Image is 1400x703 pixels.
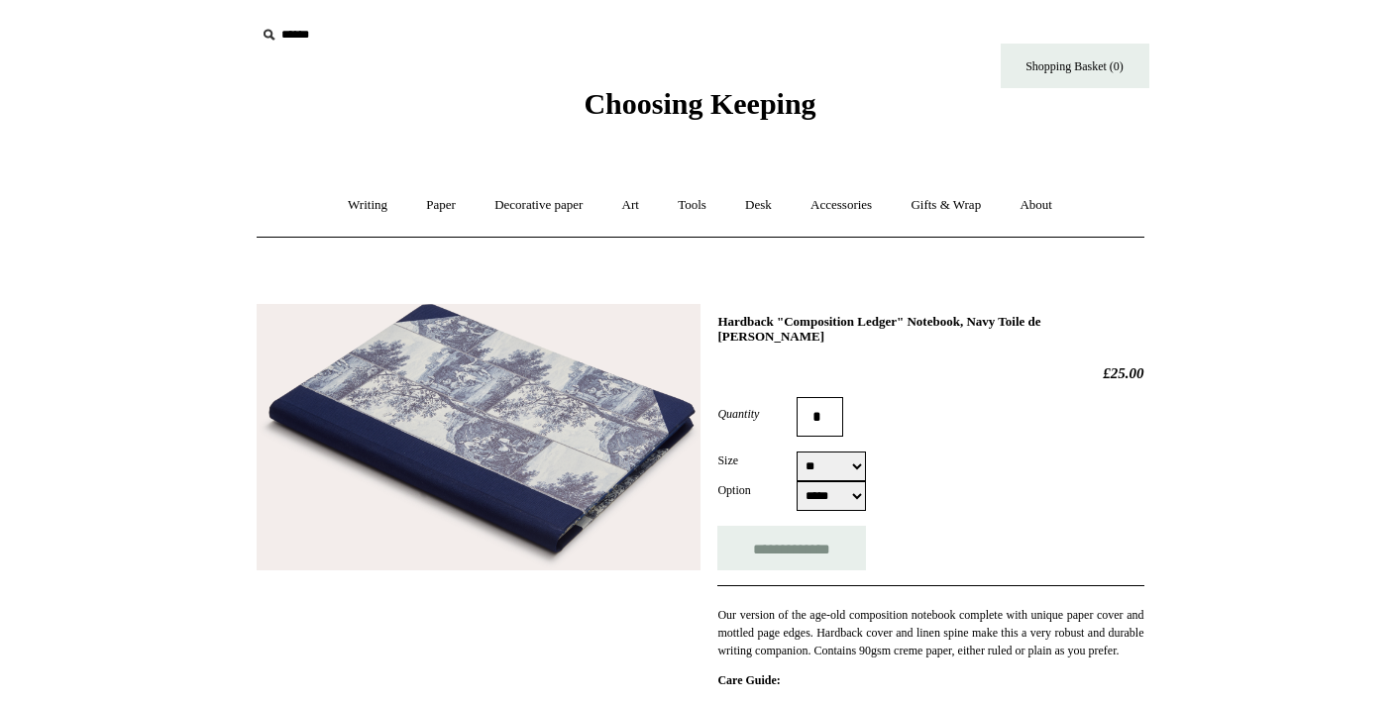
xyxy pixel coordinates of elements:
p: Our version of the age-old composition notebook complete with unique paper cover and mottled page... [717,606,1143,659]
a: Choosing Keeping [584,103,815,117]
img: Hardback "Composition Ledger" Notebook, Navy Toile de Jouy [257,304,700,570]
h1: Hardback "Composition Ledger" Notebook, Navy Toile de [PERSON_NAME] [717,314,1143,345]
label: Size [717,452,797,469]
a: Paper [408,179,474,232]
strong: Care Guide: [717,673,780,687]
a: Gifts & Wrap [893,179,999,232]
a: Art [604,179,657,232]
label: Option [717,481,797,499]
a: Desk [727,179,790,232]
a: Writing [330,179,405,232]
a: Decorative paper [477,179,600,232]
a: Tools [660,179,724,232]
label: Quantity [717,405,797,423]
a: Accessories [793,179,890,232]
span: Choosing Keeping [584,87,815,120]
a: Shopping Basket (0) [1001,44,1149,88]
a: About [1002,179,1070,232]
h2: £25.00 [717,364,1143,382]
